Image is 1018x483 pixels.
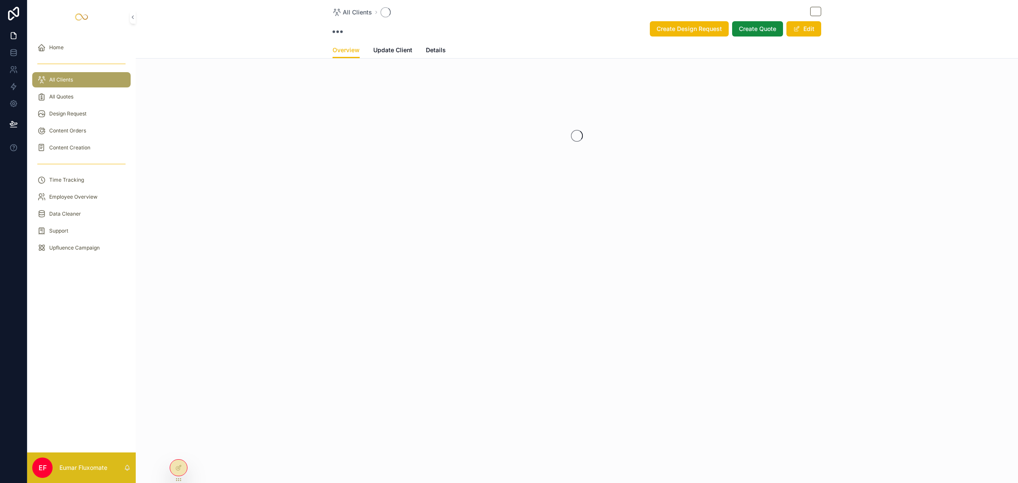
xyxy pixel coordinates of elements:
[343,8,372,17] span: All Clients
[32,89,131,104] a: All Quotes
[49,44,64,51] span: Home
[657,25,722,33] span: Create Design Request
[373,42,412,59] a: Update Client
[426,46,446,54] span: Details
[426,42,446,59] a: Details
[39,463,47,473] span: EF
[32,189,131,205] a: Employee Overview
[32,172,131,188] a: Time Tracking
[786,21,821,37] button: Edit
[49,76,73,83] span: All Clients
[650,21,729,37] button: Create Design Request
[32,123,131,138] a: Content Orders
[49,110,87,117] span: Design Request
[333,42,360,59] a: Overview
[32,72,131,87] a: All Clients
[59,463,107,472] p: Eumar Fluxomate
[49,227,68,234] span: Support
[49,194,98,200] span: Employee Overview
[49,244,100,251] span: Upfluence Campaign
[75,10,88,24] img: App logo
[49,127,86,134] span: Content Orders
[32,240,131,256] a: Upfluence Campaign
[732,21,783,37] button: Create Quote
[32,140,131,155] a: Content Creation
[32,206,131,222] a: Data Cleaner
[49,144,90,151] span: Content Creation
[32,223,131,239] a: Support
[49,211,81,217] span: Data Cleaner
[27,34,136,267] div: scrollable content
[739,25,776,33] span: Create Quote
[32,106,131,121] a: Design Request
[373,46,412,54] span: Update Client
[32,40,131,55] a: Home
[333,8,372,17] a: All Clients
[49,177,84,183] span: Time Tracking
[49,93,73,100] span: All Quotes
[333,46,360,54] span: Overview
